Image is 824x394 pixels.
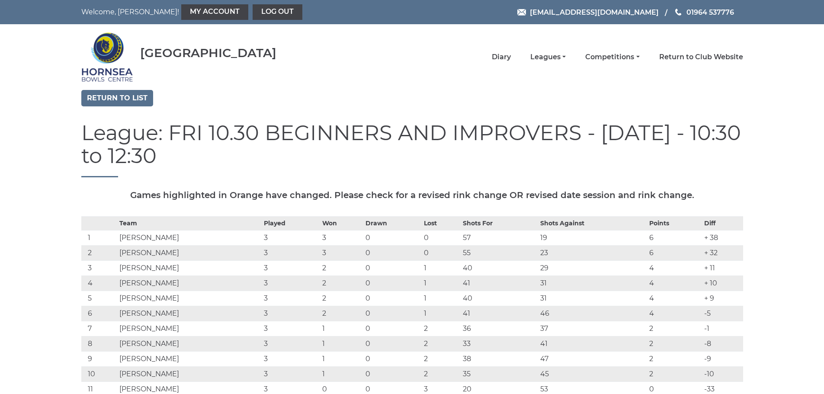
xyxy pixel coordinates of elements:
td: 0 [422,245,461,260]
td: [PERSON_NAME] [117,366,262,381]
td: 2 [320,260,363,275]
td: -10 [702,366,743,381]
a: Return to Club Website [659,52,743,62]
td: -8 [702,336,743,351]
td: 0 [363,321,422,336]
td: 31 [538,291,648,306]
td: 4 [647,275,702,291]
td: 0 [363,230,422,245]
td: 35 [461,366,538,381]
th: Played [262,216,320,230]
td: 41 [461,275,538,291]
div: [GEOGRAPHIC_DATA] [140,46,276,60]
td: [PERSON_NAME] [117,275,262,291]
td: + 10 [702,275,743,291]
td: 1 [81,230,117,245]
td: 3 [320,230,363,245]
a: Email [EMAIL_ADDRESS][DOMAIN_NAME] [517,7,659,18]
td: 3 [262,230,320,245]
td: 1 [320,336,363,351]
td: 33 [461,336,538,351]
th: Points [647,216,702,230]
img: Phone us [675,9,681,16]
td: 3 [262,260,320,275]
td: 3 [262,351,320,366]
a: Phone us 01964 537776 [674,7,734,18]
td: 57 [461,230,538,245]
td: 1 [320,351,363,366]
td: 2 [422,366,461,381]
th: Diff [702,216,743,230]
nav: Welcome, [PERSON_NAME]! [81,4,349,20]
td: 2 [422,321,461,336]
td: 2 [647,351,702,366]
td: 5 [81,291,117,306]
td: -9 [702,351,743,366]
td: 2 [647,366,702,381]
td: 0 [422,230,461,245]
td: [PERSON_NAME] [117,230,262,245]
td: [PERSON_NAME] [117,351,262,366]
td: 40 [461,260,538,275]
td: [PERSON_NAME] [117,245,262,260]
a: Leagues [530,52,566,62]
td: 31 [538,275,648,291]
td: 2 [647,336,702,351]
td: 6 [647,230,702,245]
td: [PERSON_NAME] [117,306,262,321]
td: -5 [702,306,743,321]
a: Return to list [81,90,153,106]
td: 0 [363,351,422,366]
td: [PERSON_NAME] [117,260,262,275]
td: 4 [647,291,702,306]
td: 1 [422,306,461,321]
h5: Games highlighted in Orange have changed. Please check for a revised rink change OR revised date ... [81,190,743,200]
th: Won [320,216,363,230]
td: 3 [81,260,117,275]
a: Diary [492,52,511,62]
td: 0 [363,260,422,275]
td: 2 [320,306,363,321]
td: 2 [422,351,461,366]
td: 0 [363,306,422,321]
td: 47 [538,351,648,366]
td: + 32 [702,245,743,260]
span: [EMAIL_ADDRESS][DOMAIN_NAME] [530,8,659,16]
img: Email [517,9,526,16]
td: 4 [647,260,702,275]
td: 8 [81,336,117,351]
a: My Account [181,4,248,20]
td: 3 [262,275,320,291]
td: + 11 [702,260,743,275]
td: 3 [262,306,320,321]
h1: League: FRI 10.30 BEGINNERS AND IMPROVERS - [DATE] - 10:30 to 12:30 [81,122,743,177]
th: Shots Against [538,216,648,230]
td: 0 [363,291,422,306]
th: Team [117,216,262,230]
td: 36 [461,321,538,336]
td: 29 [538,260,648,275]
td: [PERSON_NAME] [117,291,262,306]
td: 9 [81,351,117,366]
a: Competitions [585,52,639,62]
th: Lost [422,216,461,230]
td: 55 [461,245,538,260]
td: 6 [647,245,702,260]
span: 01964 537776 [686,8,734,16]
td: 41 [538,336,648,351]
td: 45 [538,366,648,381]
td: 0 [363,275,422,291]
td: 0 [363,366,422,381]
th: Shots For [461,216,538,230]
td: 4 [81,275,117,291]
td: 2 [81,245,117,260]
td: 1 [320,321,363,336]
td: 1 [320,366,363,381]
td: 19 [538,230,648,245]
td: [PERSON_NAME] [117,321,262,336]
td: 37 [538,321,648,336]
td: 23 [538,245,648,260]
td: 41 [461,306,538,321]
td: 3 [262,366,320,381]
td: 4 [647,306,702,321]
